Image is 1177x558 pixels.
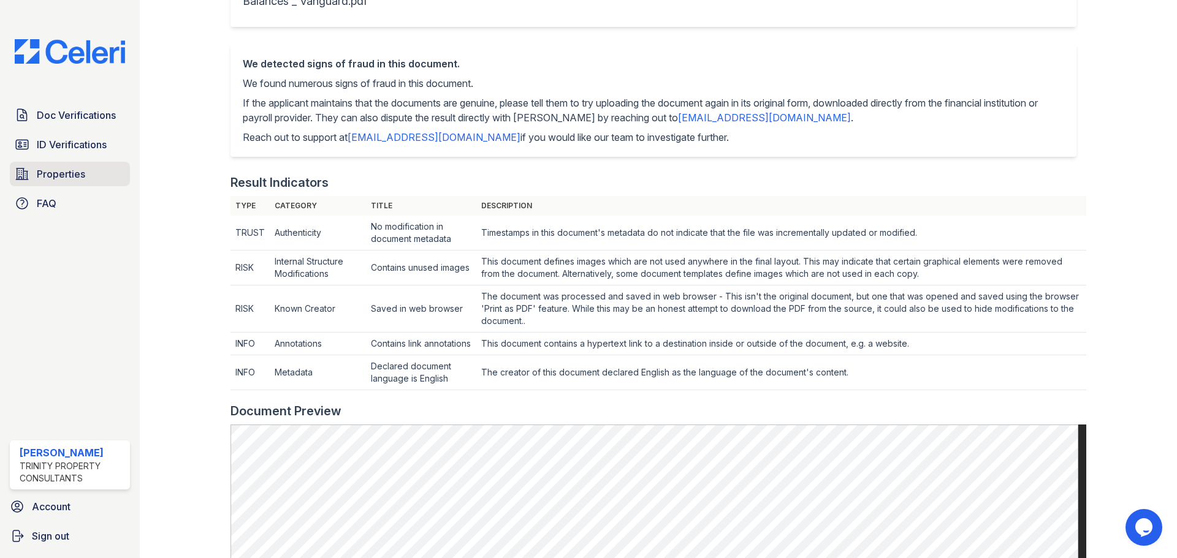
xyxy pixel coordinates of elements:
[230,355,270,390] td: INFO
[230,333,270,355] td: INFO
[10,103,130,127] a: Doc Verifications
[366,333,476,355] td: Contains link annotations
[230,251,270,285] td: RISK
[10,162,130,186] a: Properties
[37,196,56,211] span: FAQ
[10,132,130,157] a: ID Verifications
[270,251,366,285] td: Internal Structure Modifications
[37,108,116,123] span: Doc Verifications
[366,355,476,390] td: Declared document language is English
[476,333,1086,355] td: This document contains a hypertext link to a destination inside or outside of the document, e.g. ...
[270,355,366,390] td: Metadata
[230,174,329,191] div: Result Indicators
[476,355,1086,390] td: The creator of this document declared English as the language of the document's content.
[5,494,135,519] a: Account
[32,499,70,514] span: Account
[243,96,1064,125] p: If the applicant maintains that the documents are genuine, please tell them to try uploading the ...
[366,216,476,251] td: No modification in document metadata
[243,76,1064,91] p: We found numerous signs of fraud in this document.
[20,445,125,460] div: [PERSON_NAME]
[32,529,69,543] span: Sign out
[270,196,366,216] th: Category
[476,196,1086,216] th: Description
[243,56,1064,71] div: We detected signs of fraud in this document.
[5,39,135,64] img: CE_Logo_Blue-a8612792a0a2168367f1c8372b55b34899dd931a85d93a1a3d3e32e68fde9ad4.png
[270,216,366,251] td: Authenticity
[37,137,107,152] span: ID Verifications
[476,285,1086,333] td: The document was processed and saved in web browser - This isn't the original document, but one t...
[678,111,851,124] a: [EMAIL_ADDRESS][DOMAIN_NAME]
[230,402,341,420] div: Document Preview
[476,216,1086,251] td: Timestamps in this document's metadata do not indicate that the file was incrementally updated or...
[230,196,270,216] th: Type
[476,251,1086,285] td: This document defines images which are not used anywhere in the final layout. This may indicate t...
[366,251,476,285] td: Contains unused images
[270,285,366,333] td: Known Creator
[5,524,135,548] a: Sign out
[230,285,270,333] td: RISK
[37,167,85,181] span: Properties
[10,191,130,216] a: FAQ
[270,333,366,355] td: Annotations
[366,285,476,333] td: Saved in web browser
[348,131,520,143] a: [EMAIL_ADDRESS][DOMAIN_NAME]
[20,460,125,484] div: Trinity Property Consultants
[851,111,853,124] span: .
[1126,509,1165,546] iframe: chat widget
[243,130,1064,145] p: Reach out to support at if you would like our team to investigate further.
[230,216,270,251] td: TRUST
[366,196,476,216] th: Title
